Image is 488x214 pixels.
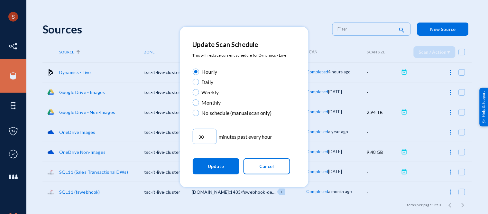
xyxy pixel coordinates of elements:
[260,163,274,169] span: Cancel
[193,158,239,174] button: Update
[199,78,214,86] span: Daily
[193,40,290,49] div: Update Scan Schedule
[199,109,272,117] span: No schedule (manual scan only)
[193,52,290,58] p: This will replace current schedule for Dynamics - Live
[244,158,290,174] button: Cancel
[208,163,224,169] span: Update
[199,88,219,96] span: Weekly
[199,99,221,107] span: Monthly
[219,134,272,140] span: minutes past every hour
[199,68,217,76] span: Hourly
